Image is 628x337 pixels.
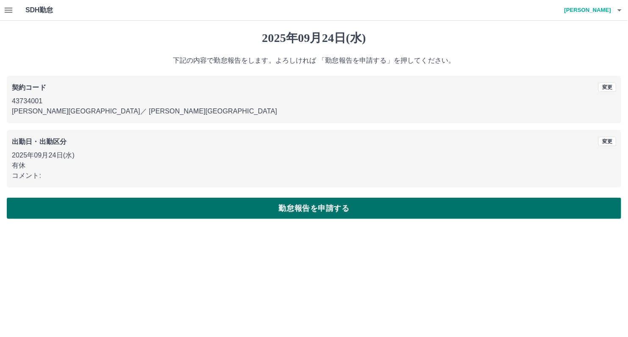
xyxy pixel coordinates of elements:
[12,106,616,116] p: [PERSON_NAME][GEOGRAPHIC_DATA] ／ [PERSON_NAME][GEOGRAPHIC_DATA]
[598,137,616,146] button: 変更
[12,96,616,106] p: 43734001
[12,171,616,181] p: コメント:
[12,160,616,171] p: 有休
[7,55,621,66] p: 下記の内容で勤怠報告をします。よろしければ 「勤怠報告を申請する」を押してください。
[12,150,616,160] p: 2025年09月24日(水)
[7,31,621,45] h1: 2025年09月24日(水)
[12,138,67,145] b: 出勤日・出勤区分
[7,198,621,219] button: 勤怠報告を申請する
[598,83,616,92] button: 変更
[12,84,46,91] b: 契約コード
